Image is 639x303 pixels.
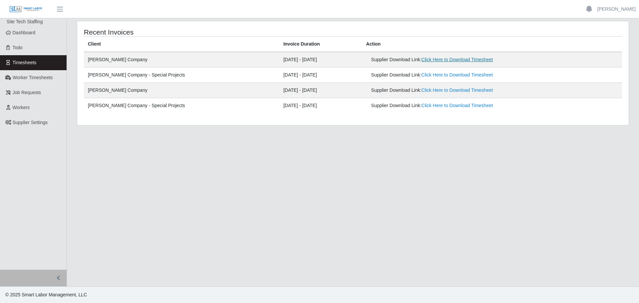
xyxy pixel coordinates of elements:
a: [PERSON_NAME] [597,6,636,13]
a: Click Here to Download Timesheet [421,87,493,93]
img: SLM Logo [9,6,43,13]
td: [PERSON_NAME] Company - Special Projects [84,68,279,83]
span: © 2025 Smart Labor Management, LLC [5,292,87,297]
th: Invoice Duration [279,37,362,52]
td: [DATE] - [DATE] [279,83,362,98]
th: Client [84,37,279,52]
span: Job Requests [13,90,41,95]
h4: Recent Invoices [84,28,302,36]
td: [PERSON_NAME] Company [84,52,279,68]
div: Supplier Download Link: [371,56,529,63]
span: Dashboard [13,30,36,35]
a: Click Here to Download Timesheet [421,57,493,62]
td: [PERSON_NAME] Company [84,83,279,98]
a: Click Here to Download Timesheet [421,72,493,77]
span: Worker Timesheets [13,75,53,80]
td: [DATE] - [DATE] [279,52,362,68]
th: Action [362,37,622,52]
td: [DATE] - [DATE] [279,98,362,113]
span: Site Tech Staffing [7,19,43,24]
span: Workers [13,105,30,110]
a: Click Here to Download Timesheet [421,103,493,108]
td: [DATE] - [DATE] [279,68,362,83]
span: Todo [13,45,23,50]
span: Timesheets [13,60,37,65]
div: Supplier Download Link: [371,87,529,94]
span: Supplier Settings [13,120,48,125]
td: [PERSON_NAME] Company - Special Projects [84,98,279,113]
div: Supplier Download Link: [371,72,529,78]
div: Supplier Download Link: [371,102,529,109]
